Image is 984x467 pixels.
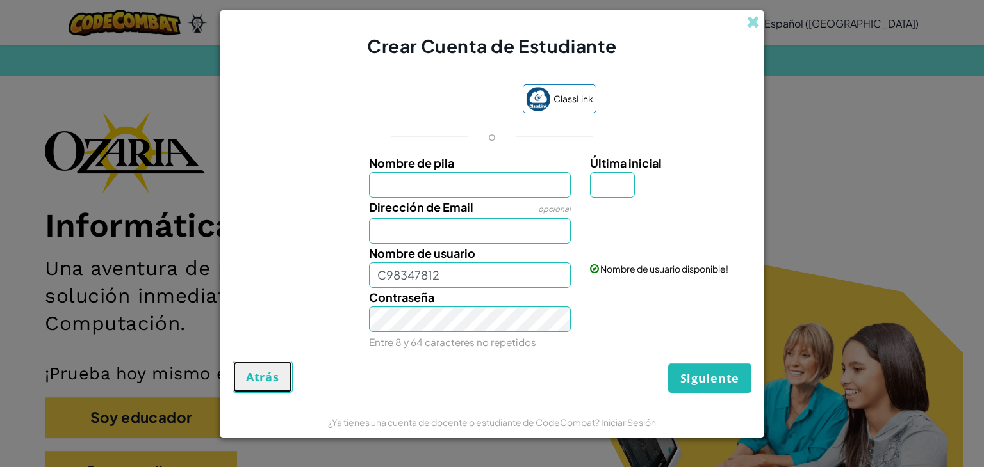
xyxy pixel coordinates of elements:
[367,35,617,57] span: Crear Cuenta de Estudiante
[488,129,496,144] p: o
[369,155,454,170] span: Nombre de pila
[382,86,516,115] iframe: Botón de Acceder con Google
[233,361,293,393] button: Atrás
[328,416,601,428] span: ¿Ya tienes una cuenta de docente o estudiante de CodeCombat?
[680,370,739,386] span: Siguiente
[369,200,473,214] span: Dirección de Email
[369,246,475,260] span: Nombre de usuario
[369,290,434,305] span: Contraseña
[553,90,593,108] span: ClassLink
[668,363,751,393] button: Siguiente
[526,87,550,111] img: classlink-logo-small.png
[538,204,571,214] span: opcional
[590,155,662,170] span: Última inicial
[601,416,656,428] a: Iniciar Sesión
[600,263,728,274] span: Nombre de usuario disponible!
[369,336,536,348] small: Entre 8 y 64 caracteres no repetidos
[246,369,279,384] span: Atrás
